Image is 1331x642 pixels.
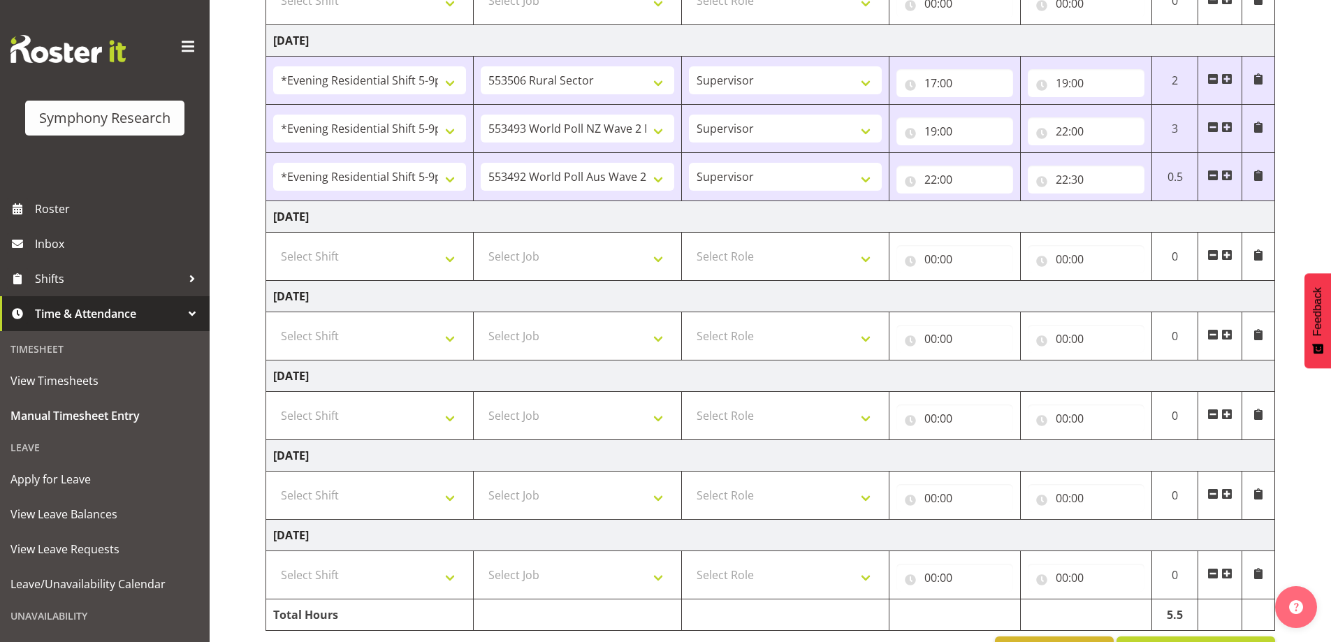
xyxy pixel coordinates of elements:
[896,166,1013,194] input: Click to select...
[896,484,1013,512] input: Click to select...
[896,117,1013,145] input: Click to select...
[3,335,206,363] div: Timesheet
[266,360,1275,392] td: [DATE]
[266,520,1275,551] td: [DATE]
[266,25,1275,57] td: [DATE]
[39,108,170,129] div: Symphony Research
[3,462,206,497] a: Apply for Leave
[1151,153,1198,201] td: 0.5
[896,69,1013,97] input: Click to select...
[3,363,206,398] a: View Timesheets
[3,433,206,462] div: Leave
[896,325,1013,353] input: Click to select...
[1028,484,1144,512] input: Click to select...
[1151,392,1198,440] td: 0
[3,497,206,532] a: View Leave Balances
[35,303,182,324] span: Time & Attendance
[1028,325,1144,353] input: Click to select...
[1028,166,1144,194] input: Click to select...
[1028,117,1144,145] input: Click to select...
[10,469,199,490] span: Apply for Leave
[3,532,206,567] a: View Leave Requests
[10,504,199,525] span: View Leave Balances
[35,268,182,289] span: Shifts
[1289,600,1303,614] img: help-xxl-2.png
[266,440,1275,472] td: [DATE]
[896,404,1013,432] input: Click to select...
[1151,599,1198,631] td: 5.5
[3,601,206,630] div: Unavailability
[1028,564,1144,592] input: Click to select...
[1151,312,1198,360] td: 0
[266,599,474,631] td: Total Hours
[1151,105,1198,153] td: 3
[896,245,1013,273] input: Click to select...
[10,574,199,594] span: Leave/Unavailability Calendar
[1028,245,1144,273] input: Click to select...
[266,201,1275,233] td: [DATE]
[10,370,199,391] span: View Timesheets
[1311,287,1324,336] span: Feedback
[3,398,206,433] a: Manual Timesheet Entry
[1151,57,1198,105] td: 2
[35,233,203,254] span: Inbox
[10,35,126,63] img: Rosterit website logo
[1151,472,1198,520] td: 0
[10,405,199,426] span: Manual Timesheet Entry
[1151,551,1198,599] td: 0
[1304,273,1331,368] button: Feedback - Show survey
[1028,404,1144,432] input: Click to select...
[1151,233,1198,281] td: 0
[266,281,1275,312] td: [DATE]
[1028,69,1144,97] input: Click to select...
[35,198,203,219] span: Roster
[896,564,1013,592] input: Click to select...
[10,539,199,560] span: View Leave Requests
[3,567,206,601] a: Leave/Unavailability Calendar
